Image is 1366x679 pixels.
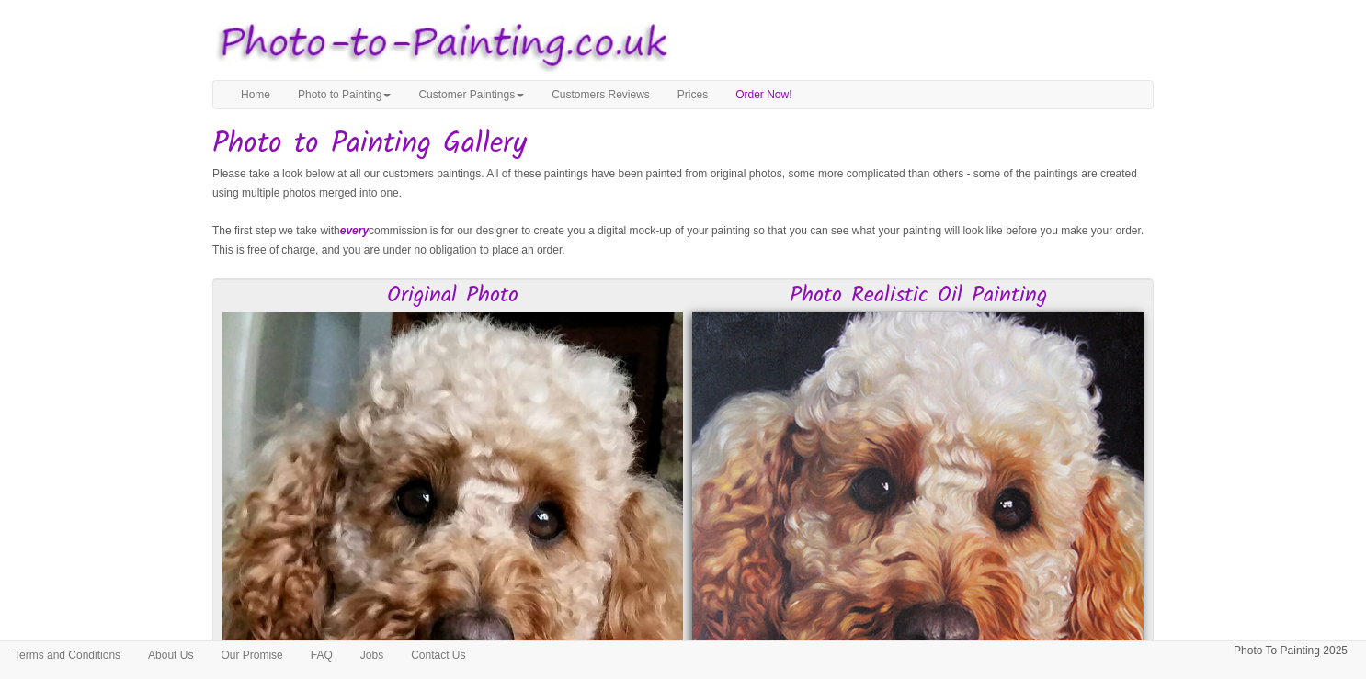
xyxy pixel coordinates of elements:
a: Prices [664,81,722,108]
a: FAQ [297,641,347,669]
a: Photo to Painting [284,81,404,108]
em: every [340,224,369,237]
p: The first step we take with commission is for our designer to create you a digital mock-up of you... [212,221,1154,260]
p: Please take a look below at all our customers paintings. All of these paintings have been painted... [212,164,1154,203]
a: Customer Paintings [404,81,538,108]
h3: Photo Realistic Oil Painting [692,284,1144,308]
a: Home [227,81,284,108]
a: Contact Us [397,641,479,669]
a: About Us [134,641,207,669]
a: Jobs [347,641,397,669]
h3: Original Photo [222,284,683,308]
a: Order Now! [722,81,805,108]
h1: Photo to Painting Gallery [212,128,1154,160]
a: Our Promise [207,641,296,669]
a: Customers Reviews [538,81,664,108]
p: Photo To Painting 2025 [1234,641,1348,661]
img: Photo to Painting [203,9,674,80]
